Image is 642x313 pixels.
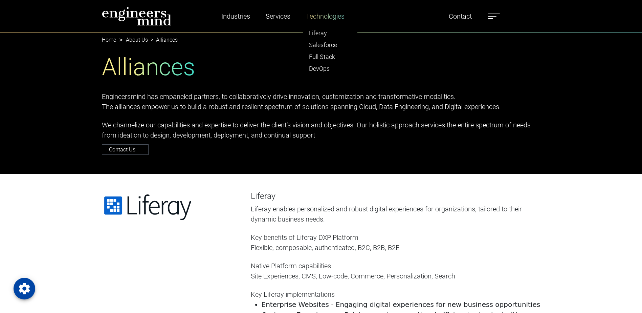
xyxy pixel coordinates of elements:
[262,299,540,310] li: Enterprise Websites - Engaging digital experiences for new business opportunities
[102,191,193,224] img: gif
[102,33,540,41] nav: breadcrumb
[102,91,540,102] p: Engineersmind has empaneled partners, to collaboratively drive innovation, customization and tran...
[102,7,172,26] img: logo
[251,191,540,201] h4: Liferay
[148,36,178,44] li: Alliances
[126,37,148,43] a: About Us
[251,261,540,271] p: Native Platform capabilities
[251,204,540,224] p: Liferay enables personalized and robust digital experiences for organizations, tailored to their ...
[304,39,357,51] a: Salesforce
[251,243,540,253] p: Flexible, composable, authenticated, B2C, B2B, B2E
[102,37,116,43] a: Home
[303,24,357,78] ul: Industries
[102,144,149,155] a: Contact Us
[219,8,253,24] a: Industries
[304,51,357,63] a: Full Stack
[251,289,540,299] p: Key Liferay implementations
[263,8,293,24] a: Services
[304,63,357,75] a: DevOps
[446,8,474,24] a: Contact
[304,27,357,39] a: Liferay
[102,102,540,112] p: The alliances empower us to build a robust and resilent spectrum of solutions spanning Cloud, Dat...
[251,271,540,281] p: Site Experiences, CMS, Low-code, Commerce, Personalization, Search
[102,120,540,140] p: We channelize our capabilities and expertise to deliver the client's vision and objectives. Our h...
[102,53,195,81] span: Alliances
[303,8,347,24] a: Technologies
[251,232,540,243] p: Key benefits of Liferay DXP Platform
